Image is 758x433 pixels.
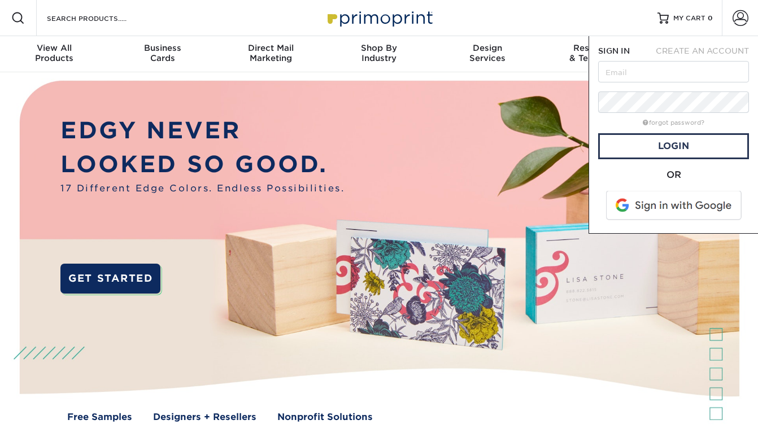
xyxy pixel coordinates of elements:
a: Resources& Templates [542,36,650,72]
div: Services [433,43,542,63]
span: Direct Mail [216,43,325,53]
span: SIGN IN [598,46,630,55]
span: 17 Different Edge Colors. Endless Possibilities. [60,182,345,195]
span: Shop By [325,43,433,53]
a: Shop ByIndustry [325,36,433,72]
img: Primoprint [323,6,435,30]
a: GET STARTED [60,264,160,294]
p: EDGY NEVER [60,113,345,147]
span: Design [433,43,542,53]
a: Direct MailMarketing [216,36,325,72]
a: Free Samples [67,410,132,424]
input: Email [598,61,749,82]
span: Business [108,43,217,53]
p: LOOKED SO GOOD. [60,147,345,181]
a: Designers + Resellers [153,410,256,424]
span: MY CART [673,14,705,23]
div: OR [598,168,749,182]
a: Nonprofit Solutions [277,410,373,424]
a: BusinessCards [108,36,217,72]
div: Marketing [216,43,325,63]
div: & Templates [542,43,650,63]
div: Industry [325,43,433,63]
a: DesignServices [433,36,542,72]
span: 0 [708,14,713,22]
div: Cards [108,43,217,63]
span: CREATE AN ACCOUNT [656,46,749,55]
input: SEARCH PRODUCTS..... [46,11,156,25]
span: Resources [542,43,650,53]
a: Login [598,133,749,159]
a: forgot password? [643,119,704,126]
